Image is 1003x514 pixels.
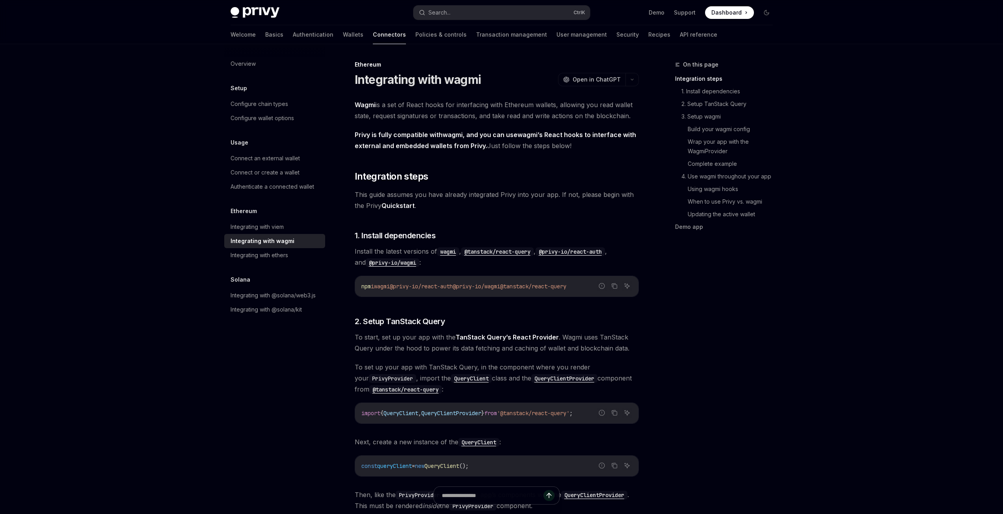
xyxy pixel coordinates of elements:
code: @tanstack/react-query [461,247,534,256]
button: Open in ChatGPT [558,73,625,86]
span: Integration steps [355,170,428,183]
span: is a set of React hooks for interfacing with Ethereum wallets, allowing you read wallet state, re... [355,99,639,121]
a: API reference [680,25,717,44]
a: Support [674,9,696,17]
a: Complete example [688,158,779,170]
a: Transaction management [476,25,547,44]
code: @tanstack/react-query [369,385,442,394]
div: Search... [428,8,450,17]
a: @privy-io/react-auth [536,247,605,255]
button: Ask AI [622,460,632,471]
span: import [361,410,380,417]
span: from [484,410,497,417]
span: i [371,283,374,290]
div: Connect an external wallet [231,154,300,163]
a: wagmi [517,131,538,139]
a: Connectors [373,25,406,44]
a: Configure chain types [224,97,325,111]
h5: Usage [231,138,248,147]
div: Integrating with wagmi [231,236,294,246]
span: This guide assumes you have already integrated Privy into your app. If not, please begin with the... [355,189,639,211]
a: User management [556,25,607,44]
a: Integrating with ethers [224,248,325,262]
a: 2. Setup TanStack Query [681,98,779,110]
a: 4. Use wagmi throughout your app [681,170,779,183]
span: 1. Install dependencies [355,230,436,241]
a: Integration steps [675,72,779,85]
span: Dashboard [711,9,742,17]
div: Authenticate a connected wallet [231,182,314,191]
button: Report incorrect code [597,281,607,291]
code: PrivyProvider [369,374,416,383]
div: Configure wallet options [231,113,294,123]
span: Next, create a new instance of the : [355,436,639,447]
div: Configure chain types [231,99,288,109]
span: } [481,410,484,417]
span: QueryClientProvider [421,410,481,417]
span: wagmi [374,283,390,290]
code: @privy-io/wagmi [366,258,419,267]
span: { [380,410,383,417]
a: 3. Setup wagmi [681,110,779,123]
h1: Integrating with wagmi [355,72,481,87]
div: Integrating with @solana/web3.js [231,291,316,300]
button: Ask AI [622,408,632,418]
a: @tanstack/react-query [461,247,534,255]
code: QueryClientProvider [531,374,597,383]
a: 1. Install dependencies [681,85,779,98]
span: To set up your app with TanStack Query, in the component where you render your , import the class... [355,362,639,395]
button: Toggle dark mode [760,6,773,19]
button: Search...CtrlK [413,6,590,20]
code: QueryClient [458,438,499,447]
button: Copy the contents from the code block [609,281,620,291]
span: npm [361,283,371,290]
a: QueryClient [451,374,492,382]
a: Configure wallet options [224,111,325,125]
a: @tanstack/react-query [369,385,442,393]
a: wagmi [437,247,459,255]
a: Wagmi [355,101,376,109]
span: (); [459,462,469,469]
span: , [418,410,421,417]
a: wagmi [443,131,463,139]
button: Report incorrect code [597,460,607,471]
span: Just follow the steps below! [355,129,639,151]
a: Wallets [343,25,363,44]
a: Security [616,25,639,44]
button: Send message [543,490,555,501]
h5: Ethereum [231,206,257,216]
a: @privy-io/wagmi [366,258,419,266]
span: '@tanstack/react-query' [497,410,569,417]
code: @privy-io/react-auth [536,247,605,256]
div: Overview [231,59,256,69]
img: dark logo [231,7,279,18]
a: Wrap your app with the WagmiProvider [688,135,779,158]
code: wagmi [437,247,459,256]
span: Install the latest versions of , , , and : [355,246,639,268]
span: To start, set up your app with the . Wagmi uses TanStack Query under the hood to power its data f... [355,332,639,354]
a: Build your wagmi config [688,123,779,135]
span: QueryClient [424,462,459,469]
span: const [361,462,377,469]
h5: Setup [231,84,247,93]
span: queryClient [377,462,412,469]
span: @privy-io/react-auth [390,283,453,290]
code: QueryClient [451,374,492,383]
strong: Privy is fully compatible with , and you can use ’s React hooks to interface with external and em... [355,131,636,150]
a: QueryClientProvider [531,374,597,382]
button: Ask AI [622,281,632,291]
button: Report incorrect code [597,408,607,418]
span: On this page [683,60,718,69]
div: Integrating with viem [231,222,284,232]
div: Connect or create a wallet [231,168,300,177]
a: Connect an external wallet [224,151,325,165]
a: Welcome [231,25,256,44]
span: Open in ChatGPT [573,76,621,84]
h5: Solana [231,275,250,284]
a: Authenticate a connected wallet [224,180,325,194]
span: Ctrl K [573,9,585,16]
a: Integrating with @solana/web3.js [224,288,325,302]
div: Ethereum [355,61,639,69]
a: Overview [224,57,325,71]
a: Quickstart [381,202,415,210]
